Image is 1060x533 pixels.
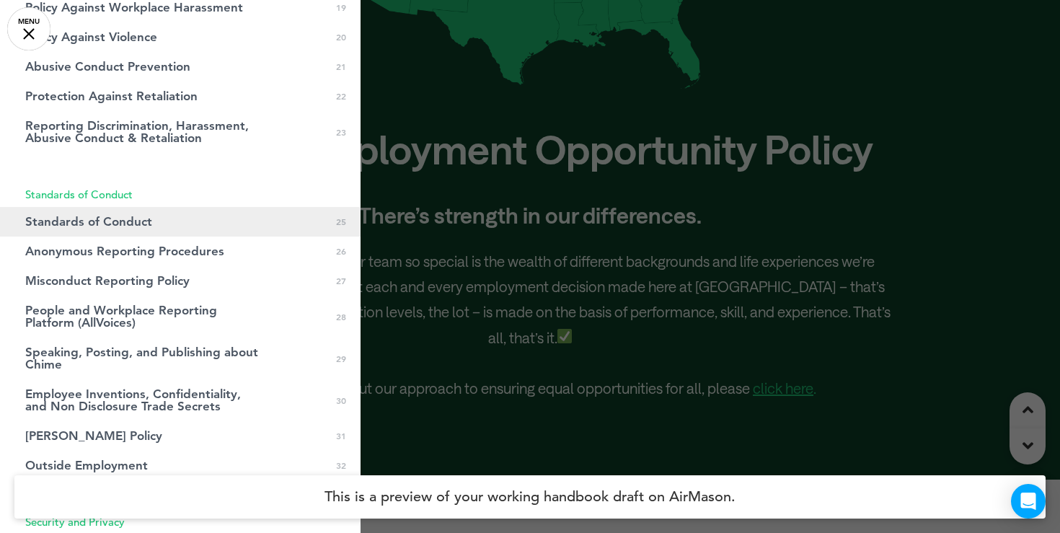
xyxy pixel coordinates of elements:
span: Insider Trading Policy [25,430,162,442]
span: 27 [336,275,346,287]
span: Speaking, Posting, and Publishing about Chime [25,346,263,371]
span: Outside Employment [25,459,148,472]
a: MENU [7,7,50,50]
span: 19 [336,1,346,14]
span: 22 [336,90,346,102]
span: 23 [336,126,346,138]
span: 31 [336,430,346,442]
span: 29 [336,353,346,365]
span: 21 [336,61,346,73]
span: Misconduct Reporting Policy [25,275,190,287]
span: 26 [336,245,346,257]
span: Employee Inventions, Confidentiality, and Non Disclosure Trade Secrets [25,388,263,413]
span: Protection Against Retaliation [25,90,198,102]
span: People and Workplace Reporting Platform (AllVoices) [25,304,263,329]
span: Policy Against Workplace Harassment [25,1,243,14]
span: Standards of Conduct [25,216,152,228]
div: Open Intercom Messenger [1011,484,1046,519]
span: 30 [336,395,346,407]
h4: This is a preview of your working handbook draft on AirMason. [14,475,1046,519]
span: Abusive Conduct Prevention [25,61,190,73]
span: Reporting Discrimination, Harassment, Abusive Conduct & Retaliation [25,120,263,144]
span: 25 [336,216,346,228]
span: 28 [336,311,346,323]
span: Anonymous Reporting Procedures [25,245,224,257]
span: 20 [336,31,346,43]
span: 32 [336,459,346,472]
span: Policy Against Violence [25,31,157,43]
